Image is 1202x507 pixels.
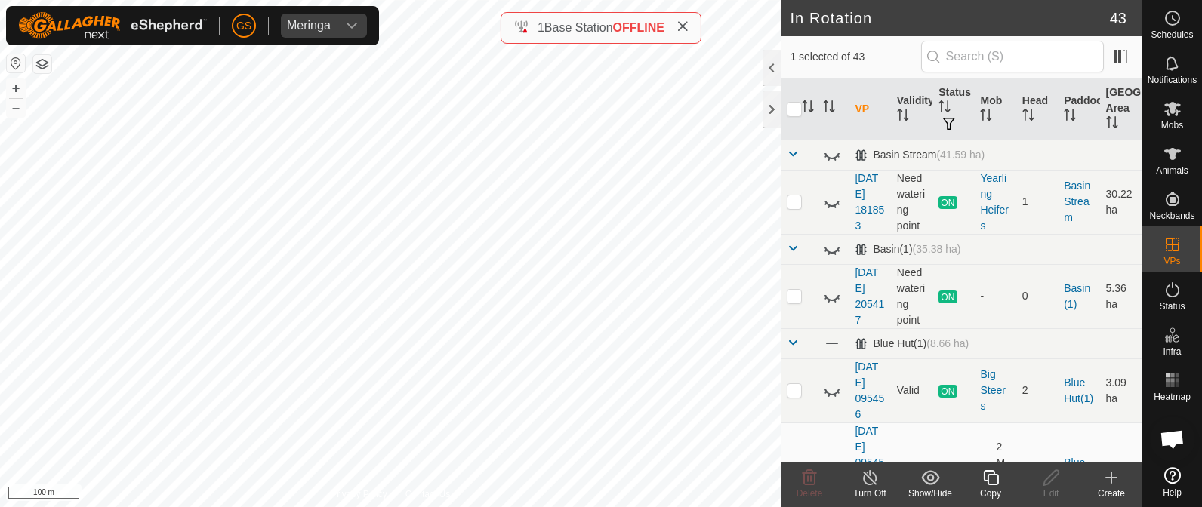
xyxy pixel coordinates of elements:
[938,385,957,398] span: ON
[1106,118,1118,131] p-sorticon: Activate to sort
[921,41,1104,72] input: Search (S)
[849,78,890,140] th: VP
[855,149,985,161] div: Basin Stream
[1016,170,1058,234] td: 1
[1021,487,1081,500] div: Edit
[18,12,207,39] img: Gallagher Logo
[1064,180,1090,223] a: Basin Stream
[1100,358,1142,422] td: 3.09 ha
[1149,211,1194,220] span: Neckbands
[980,367,1009,414] div: Big Steers
[1064,282,1090,310] a: Basin(1)
[938,196,957,209] span: ON
[891,358,932,422] td: Valid
[960,487,1021,500] div: Copy
[891,264,932,328] td: Need watering point
[1161,121,1183,130] span: Mobs
[913,243,961,255] span: (35.38 ha)
[1064,376,1093,404] a: Blue Hut(1)
[287,20,331,32] div: Meringa
[281,14,337,38] span: Meringa
[544,21,613,34] span: Base Station
[855,172,884,232] a: [DATE] 181853
[1142,461,1202,503] a: Help
[855,266,884,326] a: [DATE] 205417
[1100,78,1142,140] th: [GEOGRAPHIC_DATA] Area
[1148,75,1197,84] span: Notifications
[1163,347,1181,356] span: Infra
[1100,170,1142,234] td: 30.22 ha
[7,99,25,117] button: –
[897,111,909,123] p-sorticon: Activate to sort
[7,54,25,72] button: Reset Map
[980,171,1009,234] div: Yearling Heifers
[891,170,932,234] td: Need watering point
[1154,392,1191,401] span: Heatmap
[1081,487,1142,500] div: Create
[802,103,814,115] p-sorticon: Activate to sort
[331,487,387,501] a: Privacy Policy
[1150,416,1195,462] div: Open chat
[840,487,900,500] div: Turn Off
[980,288,1009,304] div: -
[7,79,25,97] button: +
[337,14,367,38] div: dropdown trigger
[938,290,957,303] span: ON
[900,487,960,500] div: Show/Hide
[1156,166,1188,175] span: Animals
[926,337,969,349] span: (8.66 ha)
[1058,78,1099,140] th: Paddock
[980,439,1009,502] div: 2 Mobs
[1163,488,1182,497] span: Help
[613,21,664,34] span: OFFLINE
[855,243,960,256] div: Basin(1)
[936,149,985,161] span: (41.59 ha)
[1016,78,1058,140] th: Head
[1016,358,1058,422] td: 2
[236,18,251,34] span: GS
[790,49,920,65] span: 1 selected of 43
[1016,264,1058,328] td: 0
[1159,302,1185,311] span: Status
[855,361,884,420] a: [DATE] 095456
[1110,7,1126,29] span: 43
[1064,111,1076,123] p-sorticon: Activate to sort
[974,78,1016,140] th: Mob
[980,111,992,123] p-sorticon: Activate to sort
[891,78,932,140] th: Validity
[797,488,823,499] span: Delete
[938,103,951,115] p-sorticon: Activate to sort
[405,487,450,501] a: Contact Us
[790,9,1109,27] h2: In Rotation
[823,103,835,115] p-sorticon: Activate to sort
[855,337,969,350] div: Blue Hut(1)
[1064,456,1093,484] a: Blue Hut(1)
[1151,30,1193,39] span: Schedules
[1163,257,1180,266] span: VPs
[1022,111,1034,123] p-sorticon: Activate to sort
[932,78,974,140] th: Status
[1100,264,1142,328] td: 5.36 ha
[538,21,544,34] span: 1
[33,55,51,73] button: Map Layers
